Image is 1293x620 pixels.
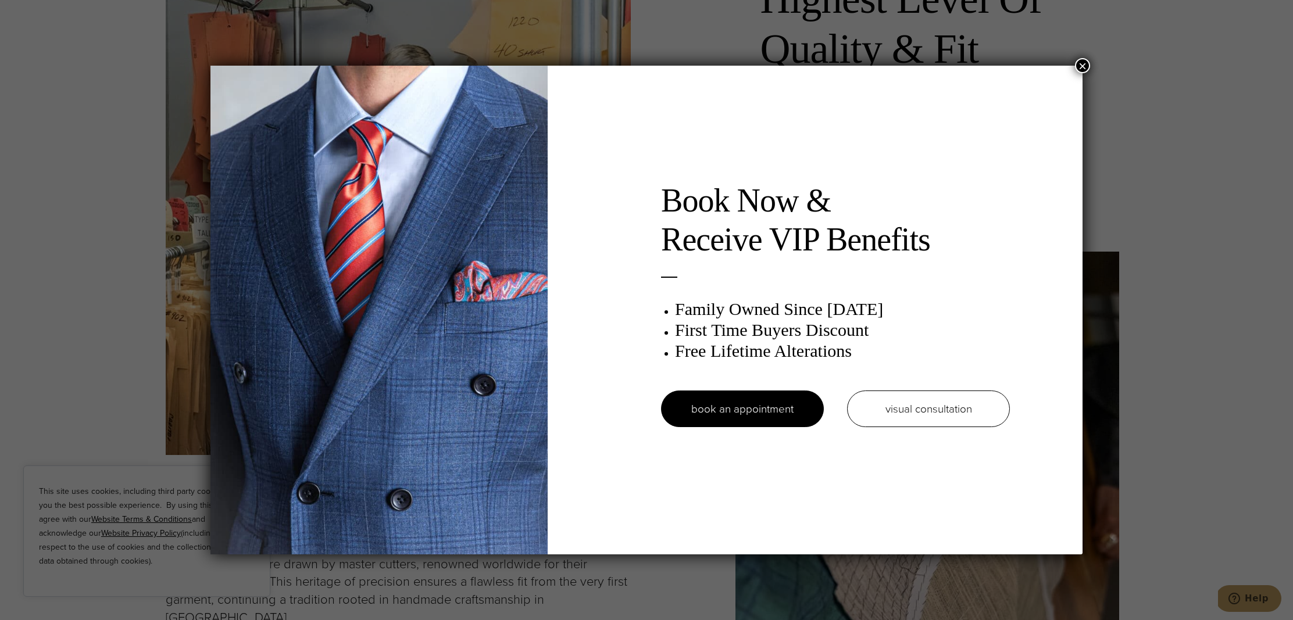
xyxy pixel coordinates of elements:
h3: First Time Buyers Discount [675,320,1010,341]
h3: Family Owned Since [DATE] [675,299,1010,320]
a: book an appointment [661,390,824,427]
span: Help [27,8,51,19]
button: Close [1075,58,1090,73]
a: visual consultation [847,390,1010,427]
h3: Free Lifetime Alterations [675,341,1010,361]
h2: Book Now & Receive VIP Benefits [661,181,1010,259]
